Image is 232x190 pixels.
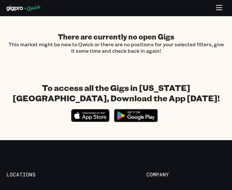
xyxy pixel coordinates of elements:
[6,83,226,103] h1: To access all the Gigs in [US_STATE][GEOGRAPHIC_DATA], Download the App [DATE]!
[6,41,226,54] p: This market might be new to Qwick or there are no positions for your selected filters, give it so...
[6,171,86,178] span: Locations
[146,171,226,178] span: Company
[6,32,226,41] h2: There are currently no open Gigs
[111,106,161,125] img: Get it on Google Play
[71,117,110,123] a: Download on the App Store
